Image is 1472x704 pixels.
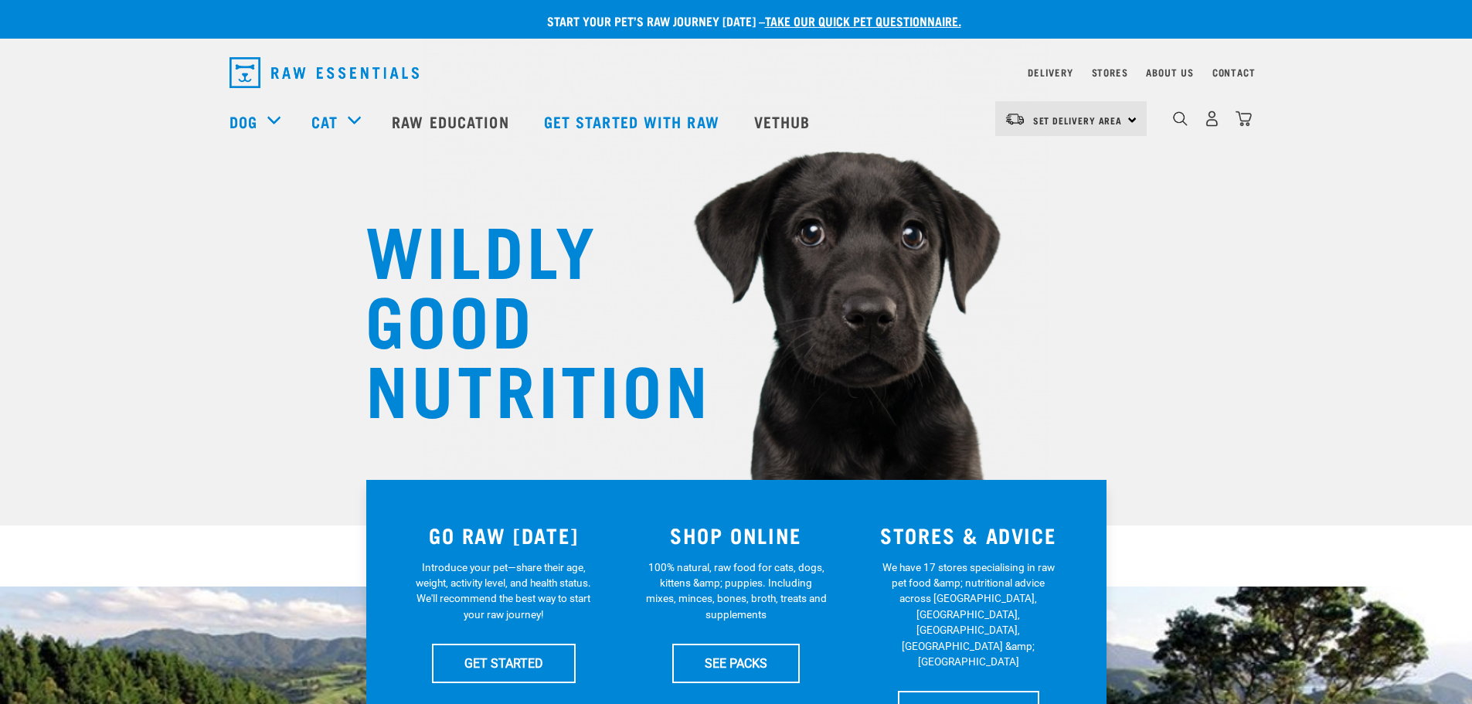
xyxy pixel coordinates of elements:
[1092,70,1128,75] a: Stores
[739,90,830,152] a: Vethub
[1236,111,1252,127] img: home-icon@2x.png
[529,90,739,152] a: Get started with Raw
[413,559,594,623] p: Introduce your pet—share their age, weight, activity level, and health status. We'll recommend th...
[765,17,961,24] a: take our quick pet questionnaire.
[1005,112,1025,126] img: van-moving.png
[376,90,528,152] a: Raw Education
[862,523,1076,547] h3: STORES & ADVICE
[878,559,1059,670] p: We have 17 stores specialising in raw pet food &amp; nutritional advice across [GEOGRAPHIC_DATA],...
[397,523,611,547] h3: GO RAW [DATE]
[1204,111,1220,127] img: user.png
[229,57,419,88] img: Raw Essentials Logo
[1173,111,1188,126] img: home-icon-1@2x.png
[365,213,675,421] h1: WILDLY GOOD NUTRITION
[1028,70,1073,75] a: Delivery
[672,644,800,682] a: SEE PACKS
[1033,117,1123,123] span: Set Delivery Area
[432,644,576,682] a: GET STARTED
[629,523,843,547] h3: SHOP ONLINE
[217,51,1256,94] nav: dropdown navigation
[1146,70,1193,75] a: About Us
[311,110,338,133] a: Cat
[1212,70,1256,75] a: Contact
[229,110,257,133] a: Dog
[645,559,827,623] p: 100% natural, raw food for cats, dogs, kittens &amp; puppies. Including mixes, minces, bones, bro...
